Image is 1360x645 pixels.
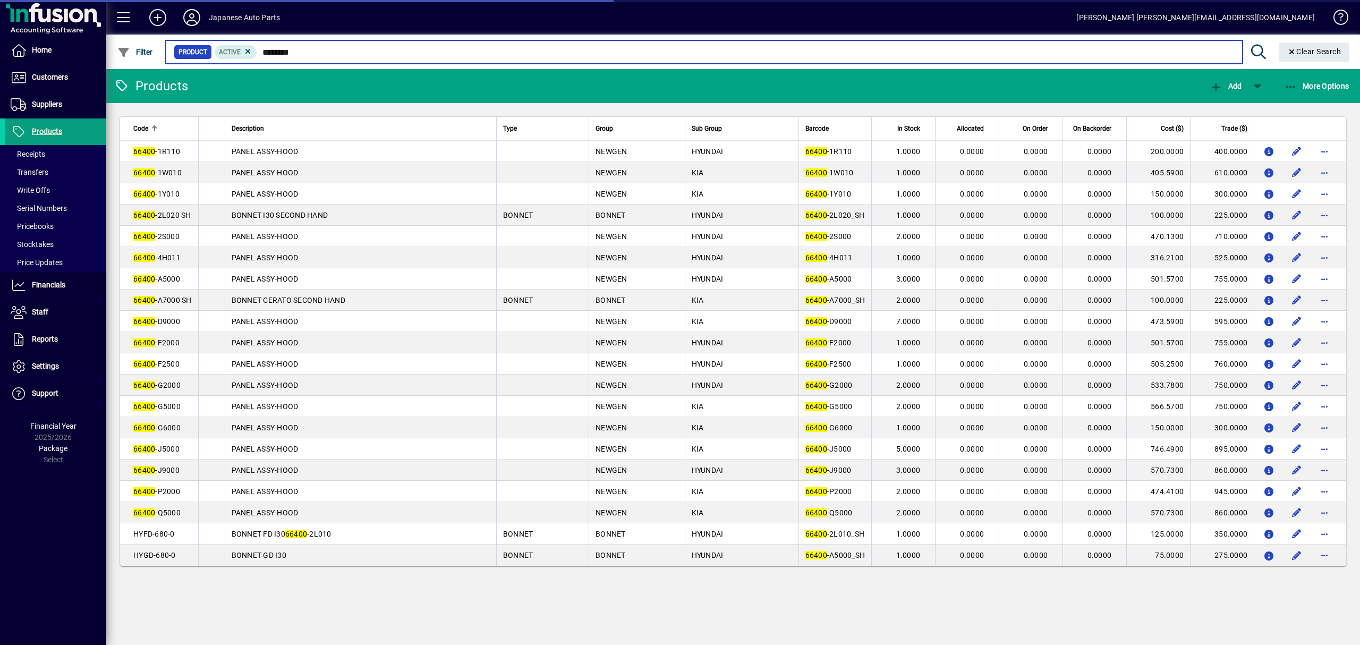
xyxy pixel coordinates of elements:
[1316,249,1333,266] button: More options
[692,211,724,219] span: HYUNDAI
[133,232,180,241] span: -2S000
[960,211,984,219] span: 0.0000
[805,147,852,156] span: -1R110
[1126,268,1190,290] td: 501.5700
[596,253,627,262] span: NEWGEN
[1316,228,1333,245] button: More options
[178,47,207,57] span: Product
[133,168,182,177] span: -1W010
[5,145,106,163] a: Receipts
[1069,123,1121,134] div: On Backorder
[1190,353,1254,375] td: 760.0000
[1316,185,1333,202] button: More options
[1190,268,1254,290] td: 755.0000
[1288,228,1305,245] button: Edit
[32,308,48,316] span: Staff
[1316,313,1333,330] button: More options
[1126,290,1190,311] td: 100.0000
[805,360,852,368] span: -F2500
[1288,334,1305,351] button: Edit
[1288,313,1305,330] button: Edit
[1161,123,1184,134] span: Cost ($)
[5,326,106,353] a: Reports
[11,204,67,213] span: Serial Numbers
[1288,185,1305,202] button: Edit
[805,402,827,411] em: 66400
[30,422,76,430] span: Financial Year
[1316,292,1333,309] button: More options
[503,123,582,134] div: Type
[215,45,257,59] mat-chip: Activation Status: Active
[1287,47,1341,56] span: Clear Search
[1024,168,1048,177] span: 0.0000
[1024,147,1048,156] span: 0.0000
[11,186,50,194] span: Write Offs
[596,317,627,326] span: NEWGEN
[1210,82,1242,90] span: Add
[133,360,180,368] span: -F2500
[960,253,984,262] span: 0.0000
[232,253,299,262] span: PANEL ASSY-HOOD
[1190,311,1254,332] td: 595.0000
[232,190,299,198] span: PANEL ASSY-HOOD
[232,317,299,326] span: PANEL ASSY-HOOD
[1126,183,1190,205] td: 150.0000
[692,402,704,411] span: KIA
[141,8,175,27] button: Add
[1087,232,1112,241] span: 0.0000
[805,211,827,219] em: 66400
[1190,205,1254,226] td: 225.0000
[5,64,106,91] a: Customers
[133,147,155,156] em: 66400
[805,190,852,198] span: -1Y010
[805,423,827,432] em: 66400
[503,296,533,304] span: BONNET
[1316,462,1333,479] button: More options
[115,43,156,62] button: Filter
[1087,253,1112,262] span: 0.0000
[1126,226,1190,247] td: 470.1300
[896,338,921,347] span: 1.0000
[32,335,58,343] span: Reports
[1024,360,1048,368] span: 0.0000
[896,190,921,198] span: 1.0000
[232,123,264,134] span: Description
[1288,504,1305,521] button: Edit
[1316,164,1333,181] button: More options
[596,338,627,347] span: NEWGEN
[133,275,155,283] em: 66400
[1024,253,1048,262] span: 0.0000
[1024,402,1048,411] span: 0.0000
[1190,183,1254,205] td: 300.0000
[692,296,704,304] span: KIA
[805,360,827,368] em: 66400
[1288,292,1305,309] button: Edit
[232,168,299,177] span: PANEL ASSY-HOOD
[896,423,921,432] span: 1.0000
[5,253,106,271] a: Price Updates
[1073,123,1111,134] span: On Backorder
[11,168,48,176] span: Transfers
[1316,525,1333,542] button: More options
[1288,270,1305,287] button: Edit
[1207,77,1244,96] button: Add
[209,9,280,26] div: Japanese Auto Parts
[1087,317,1112,326] span: 0.0000
[692,190,704,198] span: KIA
[11,222,54,231] span: Pricebooks
[503,123,517,134] span: Type
[596,123,613,134] span: Group
[133,317,155,326] em: 66400
[232,381,299,389] span: PANEL ASSY-HOOD
[1288,377,1305,394] button: Edit
[1316,440,1333,457] button: More options
[1325,2,1347,37] a: Knowledge Base
[1316,398,1333,415] button: More options
[1190,396,1254,417] td: 750.0000
[32,362,59,370] span: Settings
[1316,547,1333,564] button: More options
[1190,247,1254,268] td: 525.0000
[11,258,63,267] span: Price Updates
[805,190,827,198] em: 66400
[5,299,106,326] a: Staff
